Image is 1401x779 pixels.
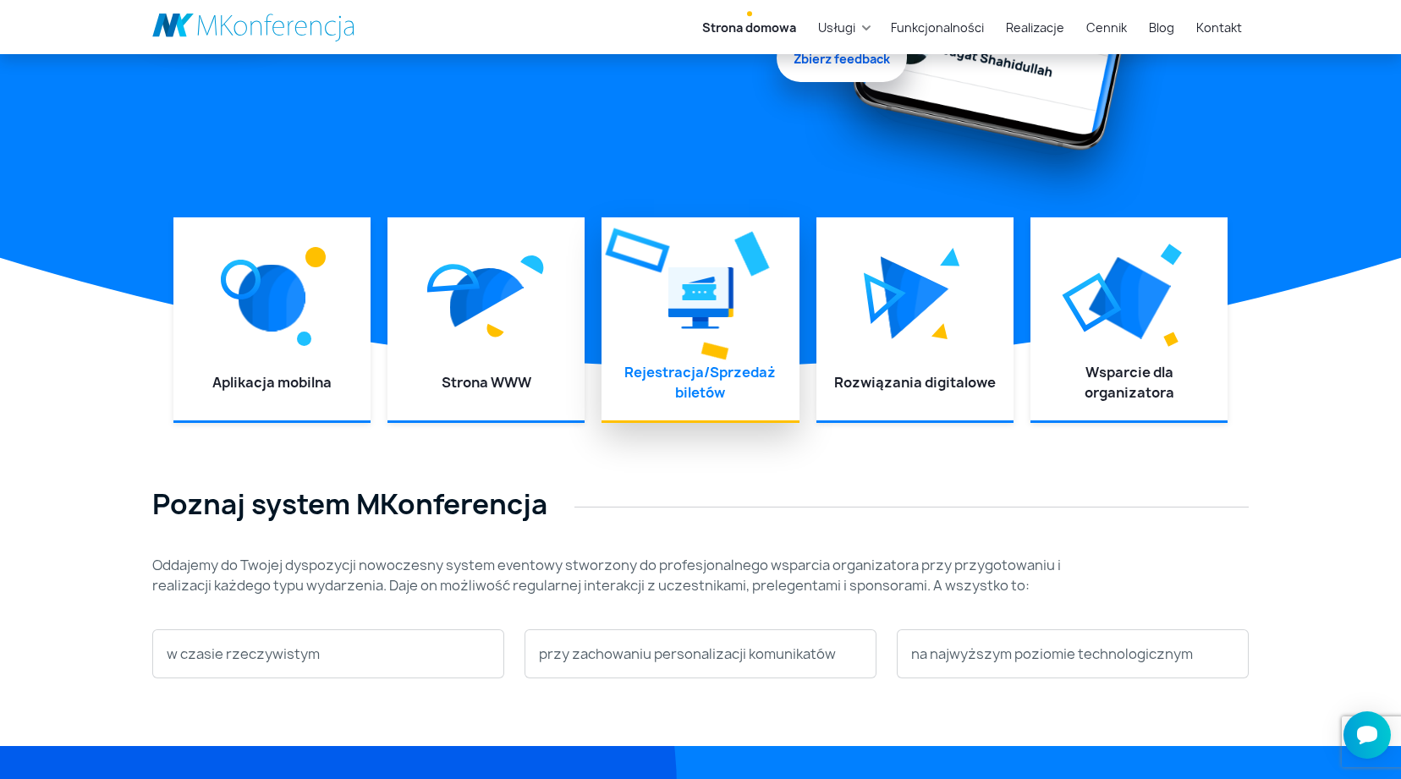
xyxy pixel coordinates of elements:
[1189,12,1249,43] a: Kontakt
[811,12,862,43] a: Usługi
[911,644,1234,664] p: na najwyższym poziomie technologicznym
[1085,363,1174,402] a: Wsparcie dla organizatora
[297,332,311,346] img: Graficzny element strony
[486,323,504,337] img: Graficzny element strony
[449,268,523,327] img: Graficzny element strony
[1088,257,1170,339] img: Graficzny element strony
[1062,272,1122,332] img: Graficzny element strony
[1343,711,1391,759] iframe: Smartsupp widget button
[999,12,1071,43] a: Realizacje
[697,333,733,369] img: Graficzny element strony
[834,373,996,392] a: Rozwiązania digitalowe
[864,272,906,324] img: Graficzny element strony
[212,373,332,392] a: Aplikacja mobilna
[940,247,960,266] img: Graficzny element strony
[1080,12,1134,43] a: Cennik
[305,247,326,267] img: Graficzny element strony
[695,12,803,43] a: Strona domowa
[1160,244,1182,266] img: Graficzny element strony
[520,255,544,275] img: Graficzny element strony
[427,264,480,293] img: Graficzny element strony
[152,555,1063,595] p: Oddajemy do Twojej dyspozycji nowoczesny system eventowy stworzony do profesjonalnego wsparcia or...
[221,260,261,299] img: Graficzny element strony
[539,644,862,664] p: przy zachowaniu personalizacji komunikatów
[668,260,733,336] img: Graficzny element strony
[722,226,782,283] img: Graficzny element strony
[152,488,1249,520] h2: Poznaj system MKonferencja
[239,265,305,332] img: Graficzny element strony
[442,373,531,392] a: Strona WWW
[881,256,949,339] img: Graficzny element strony
[1163,332,1178,347] img: Graficzny element strony
[624,363,776,402] a: Rejestracja/Sprzedaż biletów
[167,644,490,664] p: w czasie rzeczywistym
[604,228,670,273] img: Graficzny element strony
[1142,12,1181,43] a: Blog
[884,12,991,43] a: Funkcjonalności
